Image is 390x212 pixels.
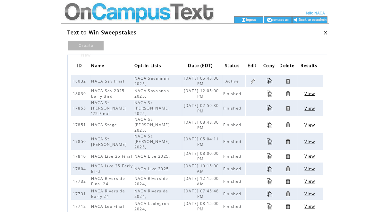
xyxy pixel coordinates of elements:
a: Back to octadmin [299,18,326,22]
a: View [304,204,316,209]
a: Click to delete [285,122,291,128]
a: Click to delete [285,166,291,172]
span: NACA Live 25 Final [91,154,134,159]
span: [DATE] 10:15:00 AM [184,163,219,174]
span: 17855 [73,105,88,111]
a: Click to edit [250,78,256,84]
span: 17850 [73,139,88,144]
span: Hello NACA [304,11,325,15]
span: NACA Live 25 Early Bird [91,163,133,174]
a: Click to delete [285,105,291,111]
span: NACA St. [PERSON_NAME] 2025, [134,100,170,116]
span: NACA St. [PERSON_NAME] 2025, [134,133,170,150]
a: Click to copy [267,138,273,145]
img: backArrow.gif [293,17,298,22]
span: 18032 [73,78,88,84]
a: logout [246,17,256,22]
span: Click to view results [304,91,315,96]
a: Click to delete [285,178,291,184]
span: [DATE] 12:05:00 PM [184,88,219,99]
span: Copy [263,61,276,72]
span: 17731 [73,191,88,197]
span: NACA Sav Final [91,78,126,84]
span: Status [225,61,241,72]
span: 17804 [73,166,88,172]
span: [DATE] 05:45:00 PM [184,75,219,86]
a: Click to copy [267,153,273,159]
a: Click to delete [285,91,291,97]
span: NACA Lexington 2024, [134,201,169,212]
a: Click to copy [267,78,273,84]
a: Click to copy [267,122,273,128]
a: Click to copy [267,178,273,184]
a: Click to delete [285,191,291,197]
span: Opt-in Lists [134,61,163,72]
a: Click to copy [267,166,273,172]
span: [DATE] 08:00:00 PM [184,151,219,162]
a: View [304,192,316,196]
span: 17732 [73,179,88,184]
span: Finished [223,154,243,159]
img: contact_us_icon.gif [267,17,272,22]
span: Finished [223,91,243,96]
span: [DATE] 12:15:00 AM [184,176,219,187]
span: 17851 [73,122,88,128]
span: Text to Win Sweepstakes [67,29,137,36]
a: Click to copy [267,203,273,209]
span: ID [77,61,84,72]
a: View [304,140,316,144]
span: NACA St. [PERSON_NAME] [91,136,128,147]
span: Delete [279,61,296,72]
a: Click to copy [267,191,273,197]
span: NACA Riverside 2024, [134,188,168,199]
span: Click to view results [304,166,315,172]
span: NACA Sav 2025 Early Bird [91,88,124,99]
span: [DATE] 08:15:00 PM [184,201,219,212]
span: Date (EDT) [188,61,214,72]
a: Click to delete [285,203,291,209]
a: View [304,92,316,96]
span: NACA Live 2025, [134,154,172,159]
a: View [304,123,316,128]
a: View [304,167,316,171]
span: NACA Riverside Early 24 [91,188,125,199]
span: NACA Savannah 2025, [134,75,169,86]
span: 17712 [73,204,88,209]
a: Click to copy [267,105,273,111]
span: Click to view results [304,203,315,209]
span: NACA Savannah 2025, [134,88,169,99]
a: View [304,154,316,159]
span: 17810 [73,154,88,159]
span: NACA Riverside Final 24 [91,176,125,187]
span: [DATE] 07:45:48 PM [184,188,219,199]
a: Click to delete [285,153,291,159]
span: NACA St. [PERSON_NAME] 2025, [134,117,170,133]
span: [DATE] 08:48:30 PM [184,119,219,130]
a: contact us [272,17,289,22]
span: Results [301,61,319,72]
span: NACA Stage [91,122,119,128]
span: Click to view results [304,105,315,111]
span: [DATE] 02:59:30 PM [184,103,219,114]
span: Finished [223,191,243,197]
span: Click to view results [304,139,315,145]
span: Finished [223,122,243,128]
a: Create New [68,41,104,50]
span: Finished [223,139,243,144]
span: Edit [248,61,258,72]
a: Click to copy [267,91,273,97]
span: NACA Live 2025, [134,166,172,172]
span: Click to view results [304,178,315,184]
a: View [304,106,316,111]
a: View [304,179,316,184]
span: 18039 [73,91,88,96]
img: account_icon.gif [241,17,246,22]
span: Click to view results [304,153,315,159]
a: Click to delete [285,138,291,145]
span: Active [225,78,241,84]
span: Click to view results [304,191,315,197]
a: Click to delete [285,78,291,84]
span: Name [91,61,106,72]
span: Finished [223,105,243,111]
span: Click to view results [304,122,315,128]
